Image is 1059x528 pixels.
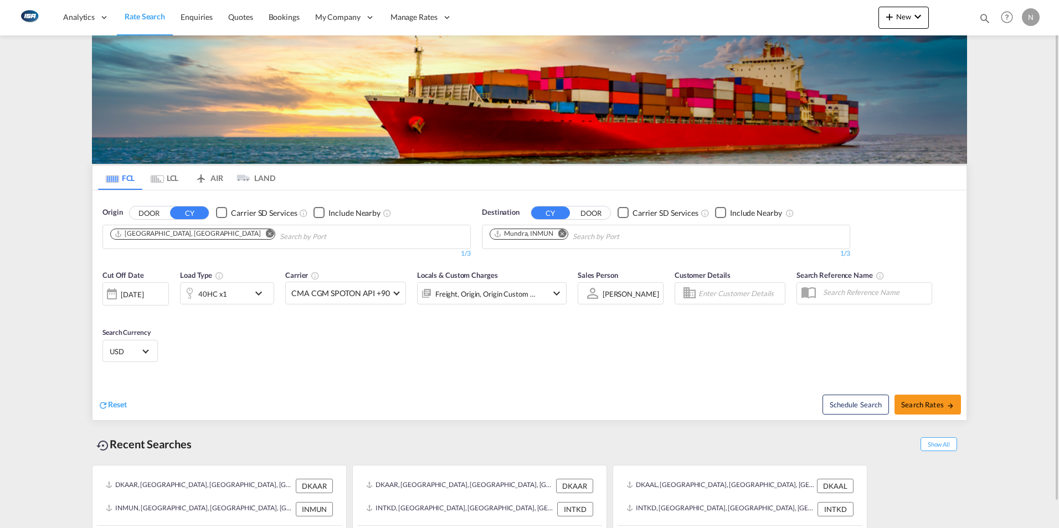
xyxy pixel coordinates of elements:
[311,271,320,280] md-icon: The selected Trucker/Carrierwill be displayed in the rate results If the rates are from another f...
[215,271,224,280] md-icon: icon-information-outline
[102,304,111,319] md-datepicker: Select
[698,285,782,302] input: Enter Customer Details
[366,479,553,493] div: DKAAR, Aarhus, Denmark, Northern Europe, Europe
[626,479,814,493] div: DKAAL, Aalborg, Denmark, Northern Europe, Europe
[602,286,660,302] md-select: Sales Person: Nicolai Seidler
[252,287,271,300] md-icon: icon-chevron-down
[17,5,42,30] img: 1aa151c0c08011ec8d6f413816f9a227.png
[493,229,556,239] div: Press delete to remove this chip.
[194,172,208,180] md-icon: icon-airplane
[818,502,854,516] div: INTKD
[550,287,563,300] md-icon: icon-chevron-down
[296,502,333,516] div: INMUN
[108,400,127,409] span: Reset
[98,165,142,190] md-tab-item: FCL
[876,271,885,280] md-icon: Your search will be saved by the below given name
[822,395,889,415] button: Note: By default Schedule search will only considerorigin ports, destination ports and cut off da...
[633,208,698,219] div: Carrier SD Services
[531,206,570,219] button: CY
[315,12,361,23] span: My Company
[181,12,213,22] span: Enquiries
[216,207,297,219] md-checkbox: Checkbox No Ink
[231,208,297,219] div: Carrier SD Services
[109,343,152,359] md-select: Select Currency: $ USDUnited States Dollar
[482,207,520,218] span: Destination
[96,439,110,452] md-icon: icon-backup-restore
[170,206,209,219] button: CY
[258,229,275,240] button: Remove
[796,271,885,279] span: Search Reference Name
[180,282,274,304] div: 40HC x1icon-chevron-down
[187,165,231,190] md-tab-item: AIR
[883,10,896,23] md-icon: icon-plus 400-fg
[701,209,710,218] md-icon: Unchecked: Search for CY (Container Yard) services for all selected carriers.Checked : Search for...
[180,271,224,279] span: Load Type
[142,165,187,190] md-tab-item: LCL
[998,8,1022,28] div: Help
[557,502,593,516] div: INTKD
[383,209,392,218] md-icon: Unchecked: Ignores neighbouring ports when fetching rates.Checked : Includes neighbouring ports w...
[493,229,553,239] div: Mundra, INMUN
[98,400,108,410] md-icon: icon-refresh
[1022,8,1040,26] div: N
[102,282,169,306] div: [DATE]
[979,12,991,24] md-icon: icon-magnify
[231,165,275,190] md-tab-item: LAND
[291,288,390,299] span: CMA CGM SPOTON API +90
[63,12,95,23] span: Analytics
[878,7,929,29] button: icon-plus 400-fgNewicon-chevron-down
[818,284,932,301] input: Search Reference Name
[114,229,260,239] div: Aarhus, DKAAR
[102,207,122,218] span: Origin
[979,12,991,29] div: icon-magnify
[106,479,293,493] div: DKAAR, Aarhus, Denmark, Northern Europe, Europe
[551,229,568,240] button: Remove
[198,286,227,302] div: 40HC x1
[92,35,967,164] img: LCL+%26+FCL+BACKGROUND.png
[482,249,850,258] div: 1/3
[573,228,678,246] input: Chips input.
[280,228,385,246] input: Chips input.
[417,271,498,279] span: Locals & Custom Charges
[715,207,782,219] md-checkbox: Checkbox No Ink
[556,479,593,493] div: DKAAR
[92,190,967,420] div: OriginDOOR CY Checkbox No InkUnchecked: Search for CY (Container Yard) services for all selected ...
[947,402,954,410] md-icon: icon-arrow-right
[269,12,300,22] span: Bookings
[106,502,293,516] div: INMUN, Mundra, India, Indian Subcontinent, Asia Pacific
[98,399,127,411] div: icon-refreshReset
[102,328,151,337] span: Search Currency
[730,208,782,219] div: Include Nearby
[328,208,381,219] div: Include Nearby
[109,225,389,246] md-chips-wrap: Chips container. Use arrow keys to select chips.
[572,206,610,219] button: DOOR
[313,207,381,219] md-checkbox: Checkbox No Ink
[125,12,165,21] span: Rate Search
[92,432,196,457] div: Recent Searches
[98,165,275,190] md-pagination-wrapper: Use the left and right arrow keys to navigate between tabs
[998,8,1016,27] span: Help
[488,225,682,246] md-chips-wrap: Chips container. Use arrow keys to select chips.
[578,271,618,279] span: Sales Person
[626,502,815,516] div: INTKD, Tughlakabad, India, Indian Subcontinent, Asia Pacific
[883,12,924,21] span: New
[285,271,320,279] span: Carrier
[296,479,333,493] div: DKAAR
[675,271,731,279] span: Customer Details
[110,346,141,356] span: USD
[901,400,954,409] span: Search Rates
[603,289,659,298] div: [PERSON_NAME]
[102,271,144,279] span: Cut Off Date
[911,10,924,23] md-icon: icon-chevron-down
[817,479,854,493] div: DKAAL
[785,209,794,218] md-icon: Unchecked: Ignores neighbouring ports when fetching rates.Checked : Includes neighbouring ports w...
[121,289,143,299] div: [DATE]
[921,437,957,451] span: Show All
[366,502,554,516] div: INTKD, Tughlakabad, India, Indian Subcontinent, Asia Pacific
[435,286,536,302] div: Freight Origin Origin Custom Factory Stuffing
[417,282,567,304] div: Freight Origin Origin Custom Factory Stuffingicon-chevron-down
[895,395,961,415] button: Search Ratesicon-arrow-right
[102,249,471,258] div: 1/3
[618,207,698,219] md-checkbox: Checkbox No Ink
